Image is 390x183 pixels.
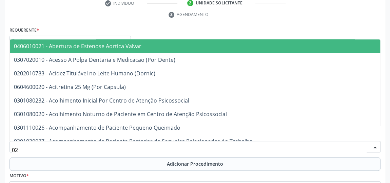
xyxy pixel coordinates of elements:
[14,56,175,63] span: 0307020010 - Acesso A Polpa Dentaria e Medicacao (Por Dente)
[12,143,367,157] input: Buscar por procedimento
[9,157,381,171] button: Adicionar Procedimento
[167,160,223,167] span: Adicionar Procedimento
[14,110,227,118] span: 0301080020 - Acolhimento Noturno de Paciente em Centro de Atenção Psicossocial
[14,70,155,77] span: 0202010783 - Acidez Titulável no Leite Humano (Dornic)
[14,138,253,145] span: 0301020027 - Acompanhamento de Paciente Portador de Sequelas Relacionadas Ao Trabalho
[9,25,39,36] label: Requerente
[14,124,180,131] span: 0301110026 - Acompanhamento de Paciente Pequeno Queimado
[14,83,126,91] span: 0604600020 - Acitretina 25 Mg (Por Capsula)
[12,38,117,45] span: Paciente
[14,42,141,50] span: 0406010021 - Abertura de Estenose Aortica Valvar
[14,97,189,104] span: 0301080232 - Acolhimento Inicial Por Centro de Atenção Psicossocial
